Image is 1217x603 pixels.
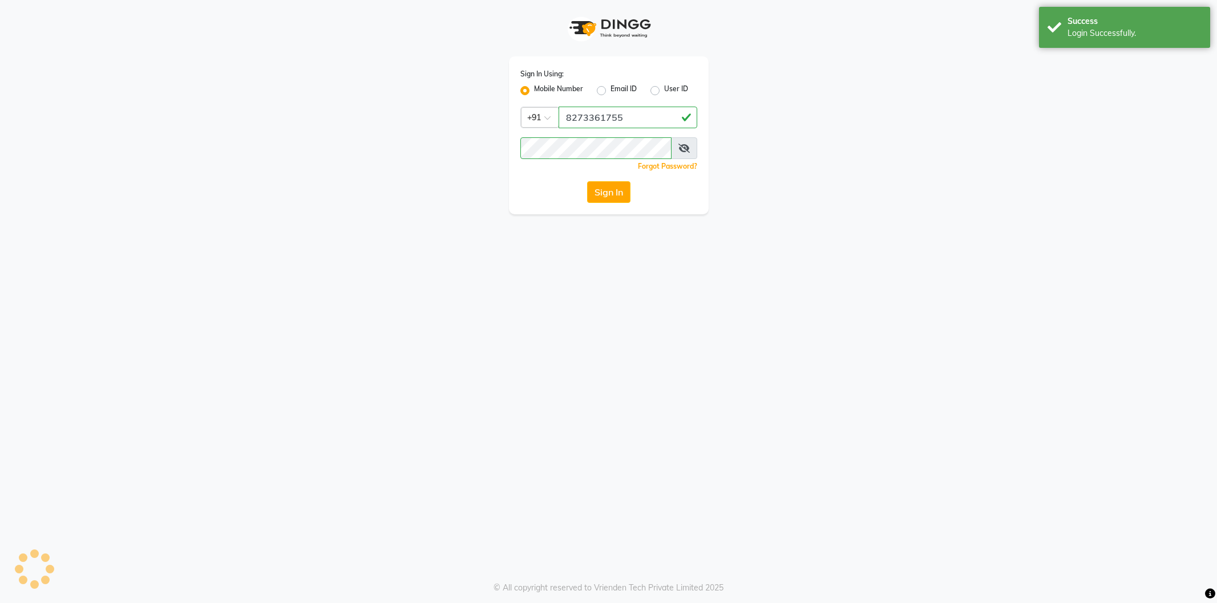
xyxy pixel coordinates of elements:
a: Forgot Password? [638,162,697,170]
label: Email ID [610,84,637,97]
input: Username [520,137,672,159]
label: User ID [664,84,688,97]
div: Login Successfully. [1068,27,1202,39]
label: Sign In Using: [520,69,564,79]
input: Username [559,107,697,128]
label: Mobile Number [534,84,583,97]
div: Success [1068,15,1202,27]
img: logo1.svg [563,11,654,45]
button: Sign In [587,181,630,203]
